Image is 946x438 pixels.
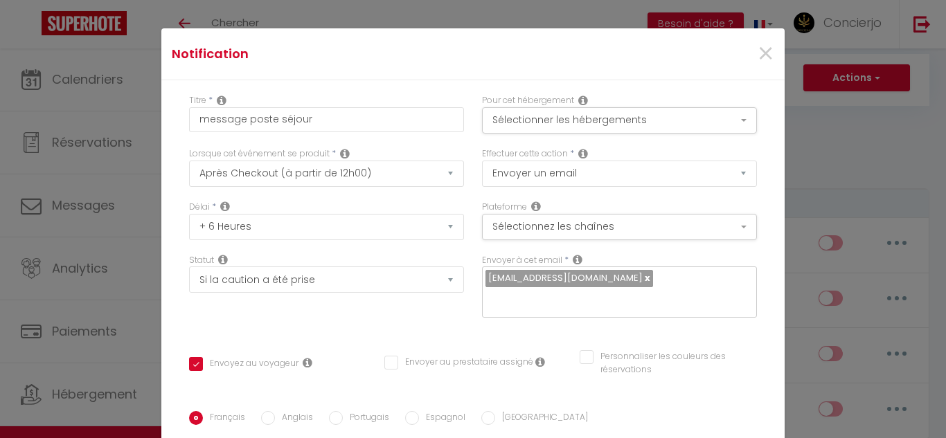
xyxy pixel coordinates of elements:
[535,356,545,367] i: Envoyer au prestataire si il est assigné
[275,411,313,426] label: Anglais
[531,201,541,212] i: Action Channel
[482,107,757,134] button: Sélectionner les hébergements
[172,44,567,64] h4: Notification
[757,33,774,75] span: ×
[488,271,643,284] span: [EMAIL_ADDRESS][DOMAIN_NAME]
[573,254,582,265] i: Recipient
[189,94,206,107] label: Titre
[189,254,214,267] label: Statut
[218,254,228,265] i: Booking status
[495,411,588,426] label: [GEOGRAPHIC_DATA]
[578,95,588,106] i: This Rental
[303,357,312,368] i: Envoyer au voyageur
[189,201,210,214] label: Délai
[482,254,562,267] label: Envoyer à cet email
[482,201,527,214] label: Plateforme
[203,411,245,426] label: Français
[482,214,757,240] button: Sélectionnez les chaînes
[220,201,230,212] i: Action Time
[482,94,574,107] label: Pour cet hébergement
[343,411,389,426] label: Portugais
[578,148,588,159] i: Action Type
[419,411,465,426] label: Espagnol
[340,148,350,159] i: Event Occur
[189,147,330,161] label: Lorsque cet événement se produit
[757,39,774,69] button: Close
[482,147,568,161] label: Effectuer cette action
[217,95,226,106] i: Title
